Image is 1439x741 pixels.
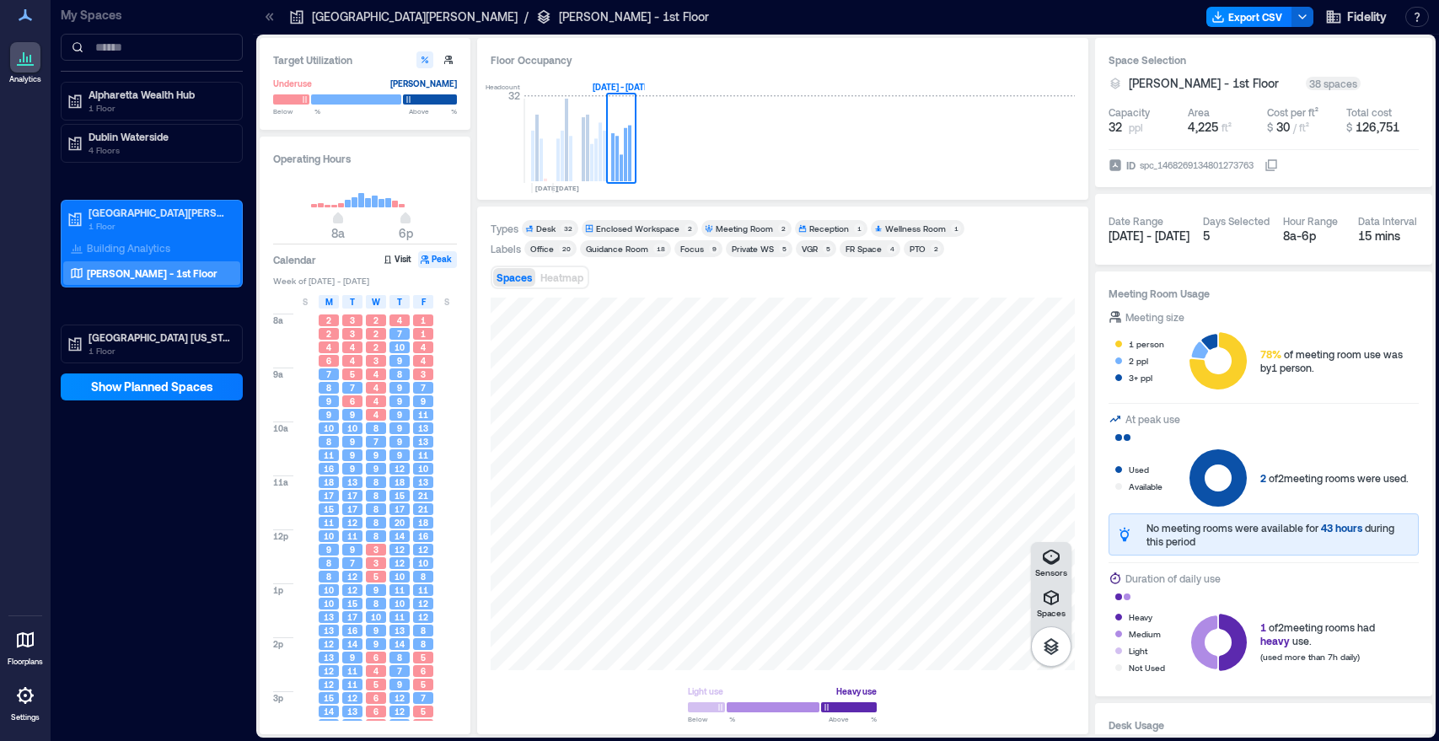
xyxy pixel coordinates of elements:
[273,51,457,68] h3: Target Utilization
[373,463,379,475] span: 9
[373,503,379,515] span: 8
[347,706,357,717] span: 13
[373,341,379,353] span: 2
[1356,120,1399,134] span: 126,751
[395,544,405,556] span: 12
[373,719,379,731] span: 6
[350,368,355,380] span: 5
[350,314,355,326] span: 3
[324,530,334,542] span: 10
[537,268,587,287] button: Heatmap
[418,557,428,569] span: 10
[418,544,428,556] span: 12
[397,355,402,367] span: 9
[350,557,355,569] span: 7
[1129,121,1143,134] span: ppl
[418,611,428,623] span: 12
[372,295,380,309] span: W
[951,223,961,234] div: 1
[561,223,575,234] div: 32
[497,271,532,283] span: Spaces
[1264,158,1278,172] button: IDspc_1468269134801273763
[418,409,428,421] span: 11
[1109,119,1181,136] button: 32 ppl
[273,530,288,542] span: 12p
[326,314,331,326] span: 2
[1267,105,1318,119] div: Cost per ft²
[373,328,379,340] span: 2
[1321,522,1362,534] span: 43 hours
[535,184,558,192] text: [DATE]
[373,557,379,569] span: 3
[324,490,334,502] span: 17
[324,679,334,690] span: 12
[395,571,405,583] span: 10
[1109,51,1419,68] h3: Space Selection
[1267,119,1340,136] button: $ 30 / ft²
[397,368,402,380] span: 8
[347,625,357,636] span: 16
[1129,352,1148,369] div: 2 ppl
[418,503,428,515] span: 21
[779,244,789,254] div: 5
[373,436,379,448] span: 7
[87,241,170,255] p: Building Analytics
[418,598,428,609] span: 12
[1260,471,1409,485] div: of 2 meeting rooms were used.
[373,517,379,529] span: 8
[1203,228,1270,244] div: 5
[350,652,355,663] span: 9
[273,584,283,596] span: 1p
[418,251,457,268] button: Peak
[395,638,405,650] span: 14
[395,598,405,609] span: 10
[89,143,230,157] p: 4 Floors
[1129,461,1149,478] div: Used
[373,422,379,434] span: 8
[395,625,405,636] span: 13
[530,243,554,255] div: Office
[823,244,833,254] div: 5
[1346,121,1352,133] span: $
[373,706,379,717] span: 6
[373,665,379,677] span: 4
[421,395,426,407] span: 9
[1260,635,1290,647] span: heavy
[11,712,40,722] p: Settings
[680,243,704,255] div: Focus
[559,244,573,254] div: 20
[395,692,405,704] span: 12
[418,436,428,448] span: 13
[373,571,379,583] span: 5
[1035,567,1067,577] p: Sensors
[540,271,583,283] span: Heatmap
[273,150,457,167] h3: Operating Hours
[596,223,679,234] div: Enclosed Workspace
[395,530,405,542] span: 14
[421,692,426,704] span: 7
[1283,214,1338,228] div: Hour Range
[347,679,357,690] span: 11
[1260,472,1266,484] span: 2
[1320,3,1392,30] button: Fidelity
[326,395,331,407] span: 9
[395,584,405,596] span: 11
[347,503,357,515] span: 17
[347,422,357,434] span: 10
[1129,642,1147,659] div: Light
[1260,621,1266,633] span: 1
[395,611,405,623] span: 11
[1188,105,1210,119] div: Area
[1129,75,1279,92] span: [PERSON_NAME] - 1st Floor
[1206,7,1292,27] button: Export CSV
[89,130,230,143] p: Dublin Waterside
[421,571,426,583] span: 8
[326,571,331,583] span: 8
[1260,620,1375,647] div: of 2 meeting rooms had use.
[1276,120,1290,134] span: 30
[931,244,941,254] div: 2
[350,382,355,394] span: 7
[373,544,379,556] span: 3
[1138,157,1255,174] div: spc_1468269134801273763
[1347,8,1387,25] span: Fidelity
